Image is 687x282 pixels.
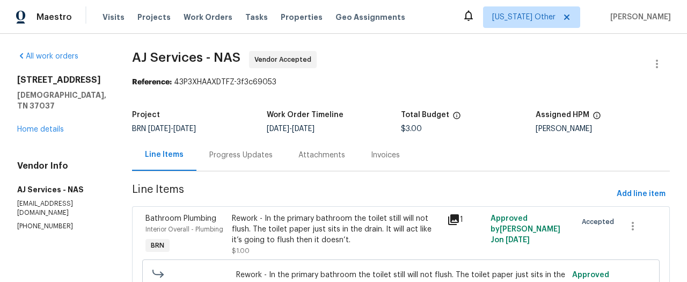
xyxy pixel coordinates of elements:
span: BRN [147,240,169,251]
p: [PHONE_NUMBER] [17,222,106,231]
span: Bathroom Plumbing [145,215,216,222]
h5: [DEMOGRAPHIC_DATA], TN 37037 [17,90,106,111]
span: Geo Assignments [335,12,405,23]
span: $3.00 [401,125,422,133]
h5: Project [132,111,160,119]
div: Invoices [371,150,400,161]
span: Add line item [617,187,666,201]
div: Attachments [298,150,345,161]
span: AJ Services - NAS [132,51,240,64]
div: Rework - In the primary bathroom the toilet still will not flush. The toilet paper just sits in t... [232,213,441,245]
span: The total cost of line items that have been proposed by Opendoor. This sum includes line items th... [452,111,461,125]
h4: Vendor Info [17,161,106,171]
p: [EMAIL_ADDRESS][DOMAIN_NAME] [17,199,106,218]
span: Maestro [36,12,72,23]
span: [DATE] [267,125,289,133]
a: Home details [17,126,64,133]
div: 1 [447,213,484,226]
h5: Total Budget [401,111,449,119]
button: Add line item [612,184,670,204]
span: Interior Overall - Plumbing [145,226,223,233]
span: $1.00 [232,248,250,254]
span: Visits [103,12,125,23]
span: [DATE] [173,125,196,133]
h2: [STREET_ADDRESS] [17,75,106,85]
b: Reference: [132,78,172,86]
h5: Work Order Timeline [267,111,343,119]
span: - [148,125,196,133]
span: [DATE] [148,125,171,133]
span: [DATE] [292,125,315,133]
div: Progress Updates [209,150,273,161]
span: Accepted [582,216,618,227]
span: [PERSON_NAME] [606,12,671,23]
span: The hpm assigned to this work order. [593,111,601,125]
h5: AJ Services - NAS [17,184,106,195]
div: Line Items [145,149,184,160]
span: Projects [137,12,171,23]
span: Approved by [PERSON_NAME] J on [491,215,560,244]
div: 43P3XHAAXDTFZ-3f3c69053 [132,77,670,88]
span: Tasks [245,13,268,21]
span: Work Orders [184,12,232,23]
span: Line Items [132,184,612,204]
span: [US_STATE] Other [492,12,556,23]
span: Properties [281,12,323,23]
span: Vendor Accepted [254,54,316,65]
div: [PERSON_NAME] [536,125,670,133]
span: [DATE] [506,236,530,244]
span: BRN [132,125,196,133]
a: All work orders [17,53,78,60]
h5: Assigned HPM [536,111,589,119]
span: - [267,125,315,133]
